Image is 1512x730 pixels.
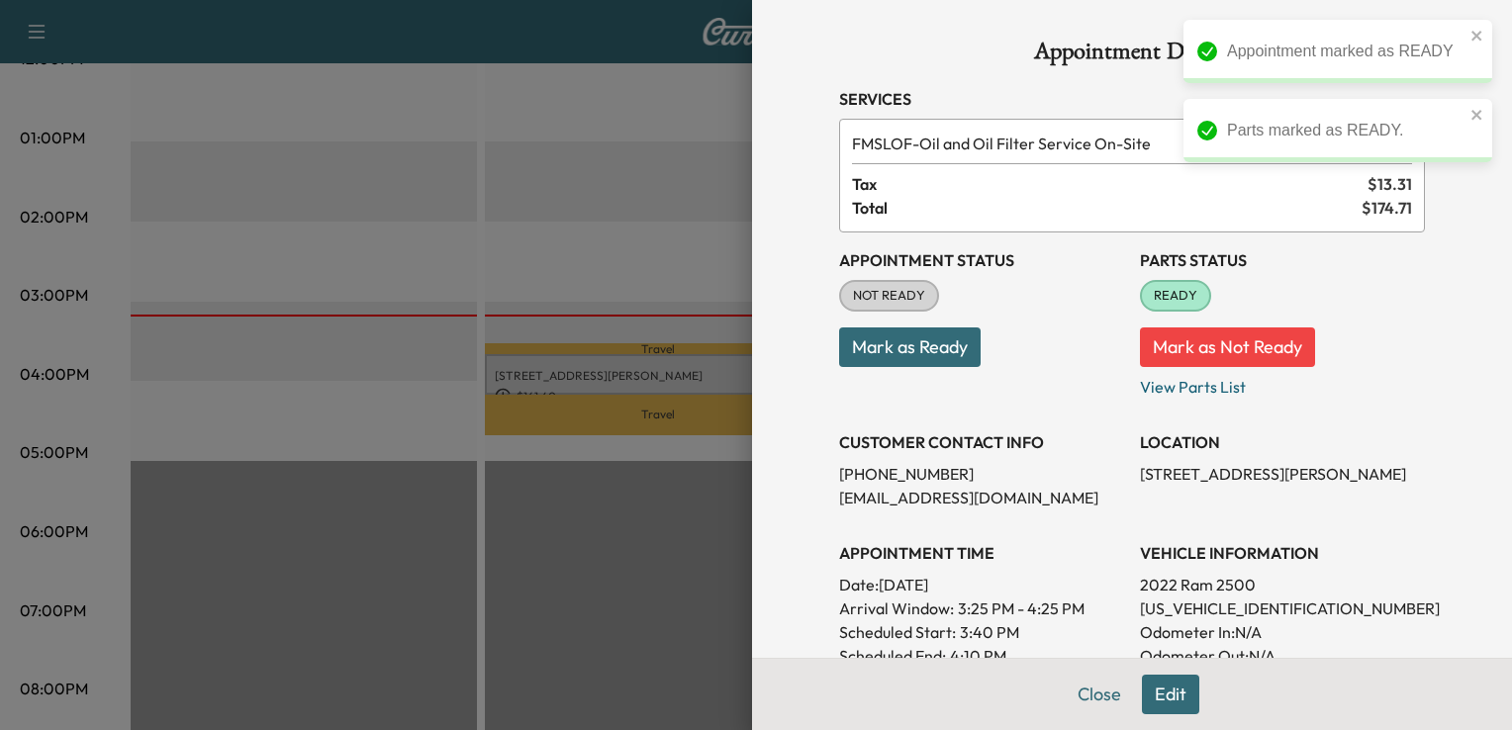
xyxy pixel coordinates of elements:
[852,196,1362,220] span: Total
[839,644,946,668] p: Scheduled End:
[958,596,1085,620] span: 3:25 PM - 4:25 PM
[1140,248,1425,272] h3: Parts Status
[1142,675,1199,714] button: Edit
[852,172,1368,196] span: Tax
[1140,573,1425,596] p: 2022 Ram 2500
[1140,462,1425,486] p: [STREET_ADDRESS][PERSON_NAME]
[841,286,937,306] span: NOT READY
[839,462,1124,486] p: [PHONE_NUMBER]
[839,541,1124,565] h3: APPOINTMENT TIME
[1470,28,1484,44] button: close
[950,644,1006,668] p: 4:10 PM
[839,596,1124,620] p: Arrival Window:
[960,620,1019,644] p: 3:40 PM
[1140,541,1425,565] h3: VEHICLE INFORMATION
[1140,367,1425,399] p: View Parts List
[839,620,956,644] p: Scheduled Start:
[1140,430,1425,454] h3: LOCATION
[1227,119,1465,142] div: Parts marked as READY.
[1362,196,1412,220] span: $ 174.71
[1470,107,1484,123] button: close
[1140,327,1315,367] button: Mark as Not Ready
[839,486,1124,509] p: [EMAIL_ADDRESS][DOMAIN_NAME]
[1140,620,1425,644] p: Odometer In: N/A
[1140,596,1425,620] p: [US_VEHICLE_IDENTIFICATION_NUMBER]
[1065,675,1134,714] button: Close
[839,248,1124,272] h3: Appointment Status
[839,87,1425,111] h3: Services
[839,327,981,367] button: Mark as Ready
[852,132,1348,155] span: Oil and Oil Filter Service On-Site
[839,430,1124,454] h3: CUSTOMER CONTACT INFO
[1368,172,1412,196] span: $ 13.31
[1227,40,1465,63] div: Appointment marked as READY
[1140,644,1425,668] p: Odometer Out: N/A
[1142,286,1209,306] span: READY
[839,40,1425,71] h1: Appointment Details
[839,573,1124,596] p: Date: [DATE]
